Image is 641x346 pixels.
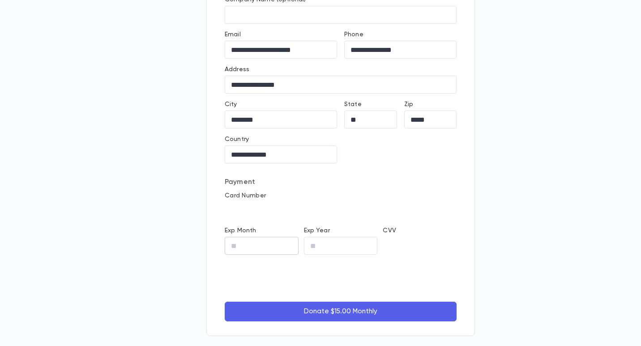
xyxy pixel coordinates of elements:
button: Donate $15.00 Monthly [225,302,457,321]
label: Country [225,136,249,143]
label: State [344,101,362,108]
label: Phone [344,31,363,38]
iframe: card [225,202,457,220]
iframe: cvv [383,237,457,255]
p: CVV [383,227,457,234]
label: City [225,101,237,108]
label: Zip [404,101,413,108]
label: Email [225,31,241,38]
p: Card Number [225,192,457,199]
p: Payment [225,178,457,187]
label: Exp Year [304,227,330,234]
label: Address [225,66,249,73]
label: Exp Month [225,227,256,234]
